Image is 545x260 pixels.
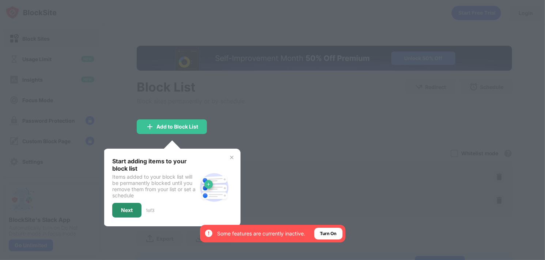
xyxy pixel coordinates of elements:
[112,157,197,172] div: Start adding items to your block list
[146,208,154,213] div: 1 of 3
[320,230,337,237] div: Turn On
[229,155,235,160] img: x-button.svg
[112,174,197,198] div: Items added to your block list will be permanently blocked until you remove them from your list o...
[395,7,538,82] iframe: Sign in with Google Dialog
[217,230,306,237] div: Some features are currently inactive.
[204,229,213,238] img: error-circle-white.svg
[156,124,198,130] div: Add to Block List
[121,207,133,213] div: Next
[197,170,232,205] img: block-site.svg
